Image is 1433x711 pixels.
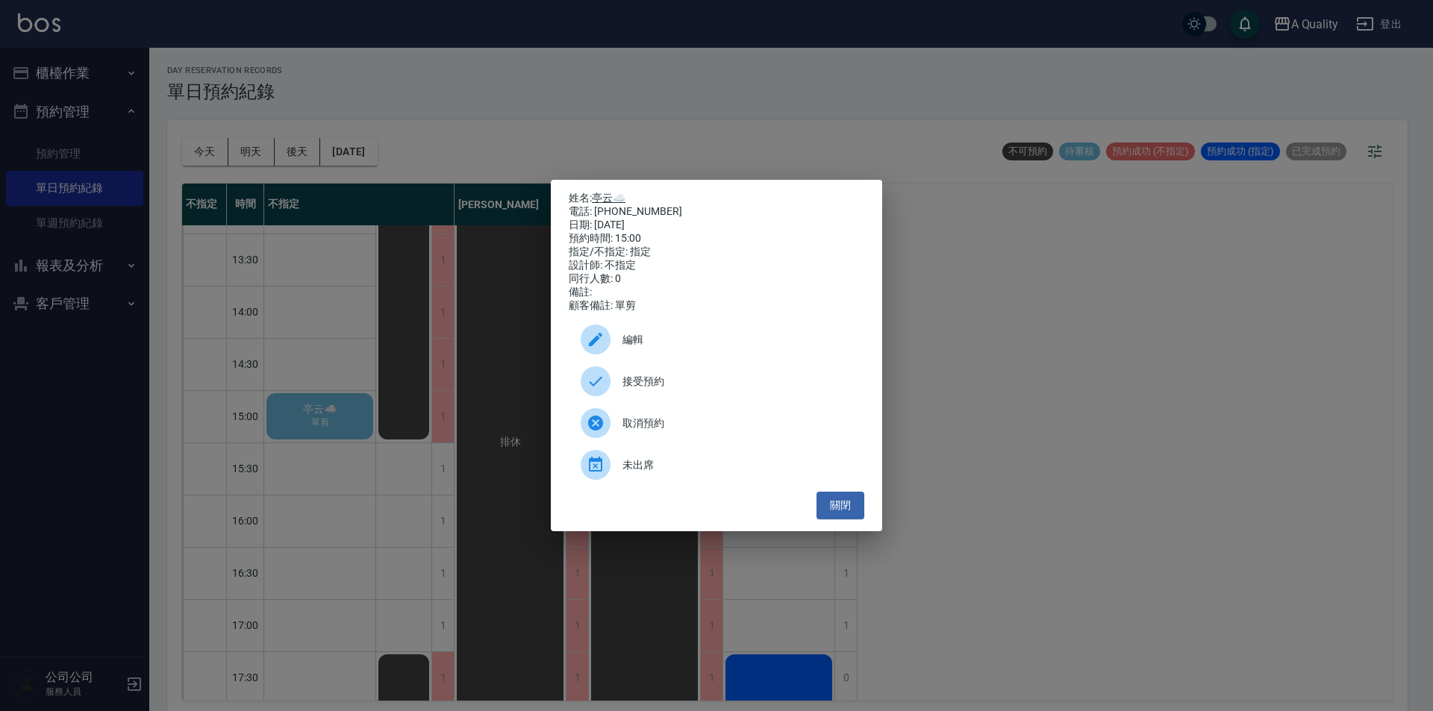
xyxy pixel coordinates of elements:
[569,444,864,486] div: 未出席
[569,319,864,360] div: 編輯
[592,192,625,204] a: 亭云☁️
[569,219,864,232] div: 日期: [DATE]
[569,259,864,272] div: 設計師: 不指定
[569,402,864,444] div: 取消預約
[569,192,864,205] p: 姓名:
[569,205,864,219] div: 電話: [PHONE_NUMBER]
[569,245,864,259] div: 指定/不指定: 指定
[569,360,864,402] div: 接受預約
[622,457,852,473] span: 未出席
[569,272,864,286] div: 同行人數: 0
[569,286,864,299] div: 備註:
[569,232,864,245] div: 預約時間: 15:00
[622,374,852,389] span: 接受預約
[817,492,864,519] button: 關閉
[622,416,852,431] span: 取消預約
[569,299,864,313] div: 顧客備註: 單剪
[622,332,852,348] span: 編輯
